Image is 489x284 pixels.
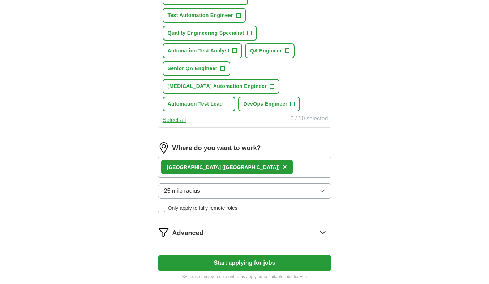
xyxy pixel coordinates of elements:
[163,43,242,58] button: Automation Test Analyst
[163,97,236,111] button: Automation Test Lead
[167,164,221,170] strong: [GEOGRAPHIC_DATA]
[222,164,280,170] span: ([GEOGRAPHIC_DATA])
[172,143,261,153] label: Where do you want to work?
[245,43,295,58] button: QA Engineer
[168,65,218,72] span: Senior QA Engineer
[158,183,331,199] button: 25 mile radius
[163,8,246,23] button: Test Automation Engineer
[158,205,165,212] input: Only apply to fully remote roles
[158,226,170,238] img: filter
[283,163,287,171] span: ×
[163,61,230,76] button: Senior QA Engineer
[172,228,203,238] span: Advanced
[163,79,280,94] button: [MEDICAL_DATA] Automation Engineer
[163,26,257,41] button: Quality Engineering Specialist
[158,142,170,154] img: location.png
[283,162,287,173] button: ×
[158,255,331,271] button: Start applying for jobs
[238,97,300,111] button: DevOps Engineer
[168,29,244,37] span: Quality Engineering Specialist
[243,100,287,108] span: DevOps Engineer
[164,187,200,195] span: 25 mile radius
[168,47,230,55] span: Automation Test Analyst
[168,12,233,19] span: Test Automation Engineer
[168,100,223,108] span: Automation Test Lead
[290,114,328,124] div: 0 / 10 selected
[168,204,237,212] span: Only apply to fully remote roles
[168,82,267,90] span: [MEDICAL_DATA] Automation Engineer
[158,274,331,280] p: By registering, you consent to us applying to suitable jobs for you
[250,47,282,55] span: QA Engineer
[163,116,186,124] button: Select all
